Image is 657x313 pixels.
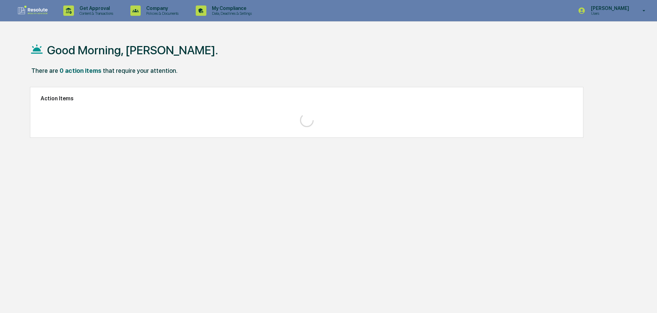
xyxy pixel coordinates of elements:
[74,5,117,11] p: Get Approval
[47,43,218,57] h1: Good Morning, [PERSON_NAME].
[41,95,573,102] h2: Action Items
[141,5,182,11] p: Company
[206,11,255,16] p: Data, Deadlines & Settings
[103,67,177,74] div: that require your attention.
[31,67,58,74] div: There are
[206,5,255,11] p: My Compliance
[585,5,633,11] p: [PERSON_NAME]
[585,11,633,16] p: Users
[60,67,101,74] div: 0 action items
[17,5,50,16] img: logo
[141,11,182,16] p: Policies & Documents
[74,11,117,16] p: Content & Transactions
